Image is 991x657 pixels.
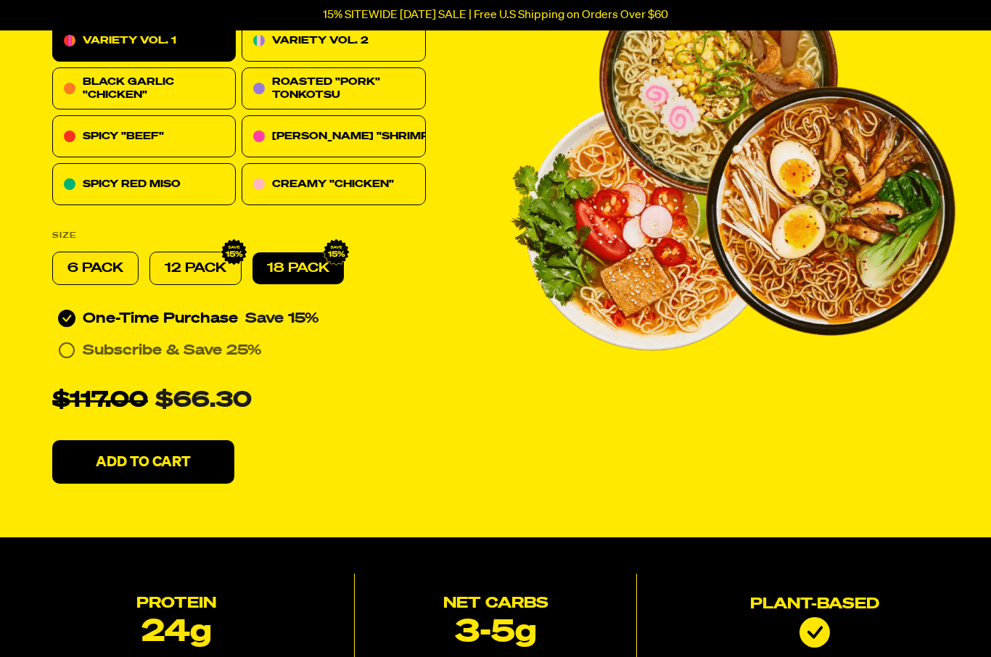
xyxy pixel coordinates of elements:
p: 3-5g [455,616,537,648]
p: SIZE [52,227,77,244]
img: c10dfa8e-creamy-chicken.svg [253,178,265,190]
div: VARIETY VOL. 2 [242,20,425,62]
div: 6 PACK [52,252,139,285]
p: Subscribe & Save 25% [83,342,262,359]
span: Save 15% [245,311,319,326]
div: BLACK GARLIC "CHICKEN" [52,67,236,109]
p: 24g [141,616,212,648]
h3: PROTEIN [136,592,216,616]
p: SPICY RED MISO [83,175,181,193]
button: Add To Cart [52,440,234,484]
div: SPICY RED MISO [52,163,236,205]
div: CREAMY "CHICKEN" [242,163,425,205]
h3: NET CARBS [443,592,548,616]
div: ROASTED "PORK" TONKOTSU [242,67,425,109]
img: 0be15cd5-tom-youm-shrimp.svg [253,131,265,142]
p: [PERSON_NAME] "SHRIMP" [272,128,434,145]
img: icon-black-garlic-chicken.svg [64,83,75,94]
p: 18 PACK [267,260,329,277]
p: 15% SITEWIDE [DATE] SALE | Free U.S Shipping on Orders Over $60 [323,9,668,22]
p: VARIETY VOL. 1 [83,32,176,49]
div: 18 PACK [252,252,344,284]
iframe: Marketing Popup [7,590,157,650]
h3: PLANT-BASED [750,592,879,617]
div: SPICY "BEEF" [52,115,236,157]
p: VARIETY VOL. 2 [272,32,369,49]
p: 6 PACK [67,260,123,277]
div: [PERSON_NAME] "SHRIMP" [242,115,425,157]
img: 7abd0c97-spicy-beef.svg [64,131,75,142]
span: ROASTED "PORK" TONKOTSU [272,77,380,100]
p: Add To Cart [96,455,191,469]
img: 57ed4456-roasted-pork-tonkotsu.svg [253,83,265,94]
span: BLACK GARLIC "CHICKEN" [83,77,174,100]
img: fc2c7a02-spicy-red-miso.svg [64,178,75,190]
p: CREAMY "CHICKEN" [272,175,394,193]
div: VARIETY VOL. 1 [52,20,236,62]
div: 12 PACK [149,252,242,285]
img: icon-variety-vol2.svg [253,35,265,46]
span: $66.30 [155,390,252,412]
img: icon-variety-vol-1.svg [64,35,75,46]
p: SPICY "BEEF" [83,128,164,145]
span: One-Time Purchase [83,311,238,326]
p: 12 PACK [165,260,226,277]
p: $117.00 [52,384,148,418]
